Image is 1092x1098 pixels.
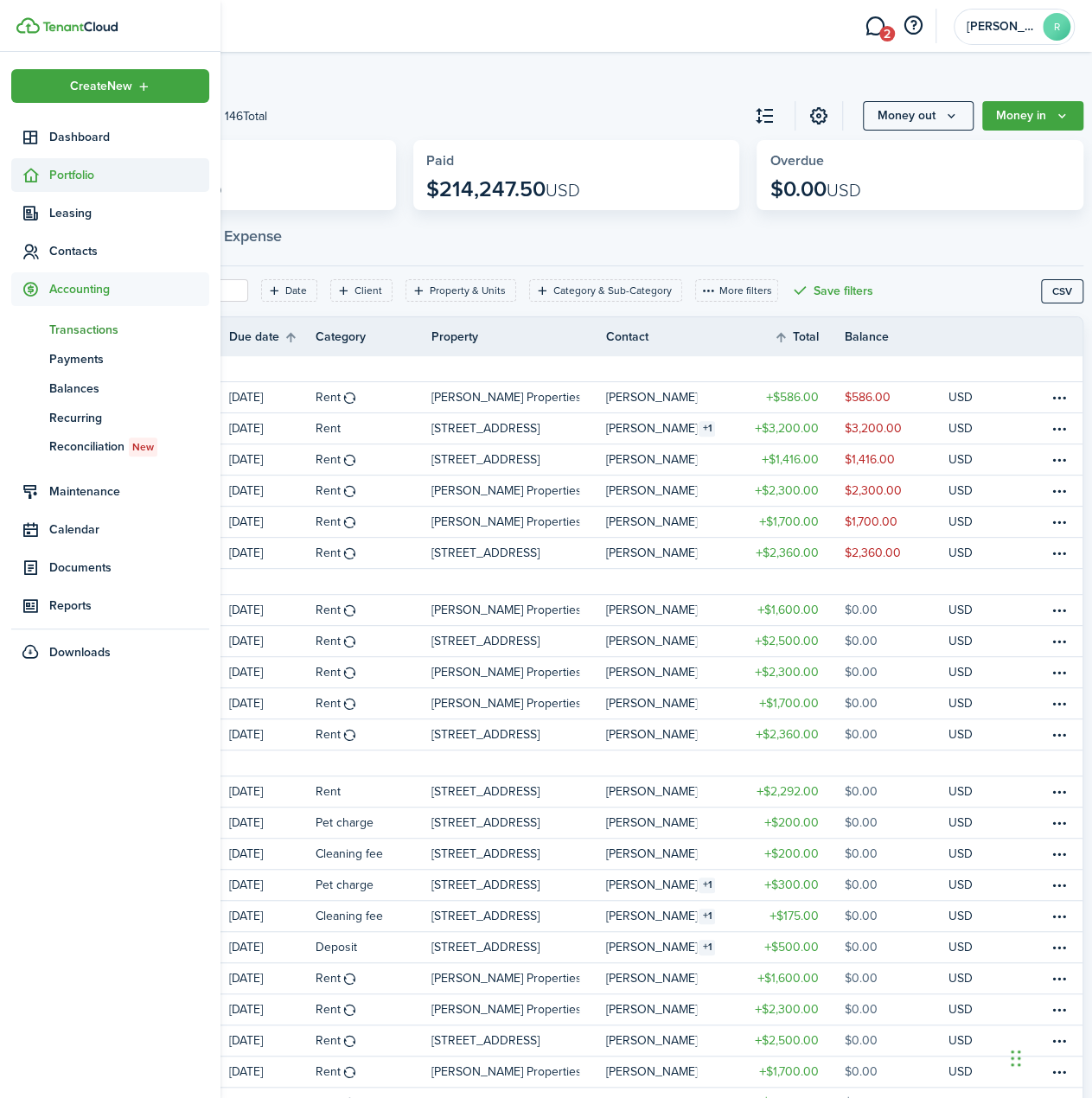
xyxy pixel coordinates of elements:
a: Messaging [859,4,891,48]
a: $0.00 [845,963,948,993]
a: USD [948,901,996,931]
p: USD [948,482,973,500]
p: [DATE] [229,845,263,863]
p: [PERSON_NAME] Properties Unit #2 [431,388,579,406]
table-amount-title: $1,600.00 [757,969,819,987]
p: USD [948,601,973,619]
a: [PERSON_NAME] Properties Unit #2 [431,382,605,412]
table-amount-title: $175.00 [770,907,819,925]
p: USD [948,388,973,406]
table-profile-info-text: [PERSON_NAME] [605,666,697,680]
a: Rent [316,507,431,537]
a: [DATE] [229,932,316,962]
a: $1,700.00 [741,507,845,537]
a: USD [948,626,996,656]
table-amount-description: $0.00 [845,725,878,744]
th: Sort [774,327,845,348]
table-amount-description: $2,300.00 [845,482,902,500]
a: [PERSON_NAME] Properties Unit #2 [431,595,605,625]
a: $0.00 [845,776,948,807]
a: USD [948,444,996,475]
table-amount-description: $3,200.00 [845,419,902,437]
a: [DATE] [229,657,316,687]
a: $2,360.00 [741,538,845,568]
button: Money in [982,101,1083,131]
a: USD [948,413,996,444]
a: $1,416.00 [845,444,948,475]
a: [DATE] [229,595,316,625]
a: $0.00 [845,626,948,656]
span: Transactions [49,321,209,339]
filter-tag: Open filter [330,279,393,302]
p: [DATE] [229,969,263,987]
a: Transactions [11,315,209,344]
button: Open menu [982,101,1083,131]
p: [DATE] [229,782,263,801]
a: $3,200.00 [741,413,845,444]
a: [DATE] [229,870,316,900]
filter-tag-label: Category & Sub-Category [553,283,672,298]
a: USD [948,595,996,625]
a: [STREET_ADDRESS] [431,808,605,838]
a: [STREET_ADDRESS] [431,444,605,475]
table-info-title: Rent [316,782,341,801]
table-profile-info-text: [PERSON_NAME] [605,728,697,742]
table-amount-description: $0.00 [845,845,878,863]
table-amount-description: $586.00 [845,388,891,406]
a: [DATE] [229,444,316,475]
p: [PERSON_NAME] Properties Unit #3 [431,513,579,531]
table-profile-info-text: [PERSON_NAME] [605,785,697,799]
p: [STREET_ADDRESS] [431,544,540,562]
table-info-title: Rent [316,663,341,681]
table-amount-description: $0.00 [845,694,878,712]
table-info-title: Cleaning fee [316,845,383,863]
a: [DATE] [229,476,316,506]
a: [DATE] [229,839,316,869]
table-info-title: Rent [316,482,341,500]
a: ReconciliationNew [11,432,209,462]
table-info-title: [PERSON_NAME] [605,419,697,437]
table-profile-info-text: [PERSON_NAME] [605,697,697,711]
a: $0.00 [845,595,948,625]
widget-stats-title: Paid [426,153,727,169]
a: [PERSON_NAME] [605,963,741,993]
table-counter: 1 [699,421,715,437]
a: [PERSON_NAME] [605,808,741,838]
span: New [132,439,154,455]
a: Dashboard [11,120,209,154]
a: [PERSON_NAME] [605,382,741,412]
a: $0.00 [845,870,948,900]
table-profile-info-text: [PERSON_NAME] [605,847,697,861]
a: [PERSON_NAME] [605,538,741,568]
p: [DATE] [229,544,263,562]
a: [STREET_ADDRESS] [431,776,605,807]
a: [STREET_ADDRESS] [431,538,605,568]
filter-tag-label: Property & Units [430,283,506,298]
table-amount-title: $2,300.00 [755,482,819,500]
table-profile-info-text: [PERSON_NAME] [605,603,697,617]
p: [STREET_ADDRESS] [431,782,540,801]
table-amount-title: $1,600.00 [757,601,819,619]
table-info-title: Rent [316,694,341,712]
table-amount-title: $1,416.00 [762,450,819,469]
button: CSV [1041,279,1083,303]
table-counter: 1 [699,940,715,955]
table-info-title: Rent [316,969,341,987]
a: USD [948,932,996,962]
a: Rent [316,476,431,506]
a: Balances [11,373,209,403]
table-amount-title: $1,700.00 [759,513,819,531]
a: USD [948,657,996,687]
p: [STREET_ADDRESS] [431,450,540,469]
p: USD [948,632,973,650]
table-info-title: [PERSON_NAME] [605,907,697,925]
p: [DATE] [229,632,263,650]
span: Recurring [49,409,209,427]
table-profile-info-text: [PERSON_NAME] [605,515,697,529]
a: Cleaning fee [316,901,431,931]
button: Open menu [863,101,974,131]
table-profile-info-text: [PERSON_NAME] [605,546,697,560]
a: $0.00 [845,657,948,687]
table-amount-title: $200.00 [764,814,819,832]
a: [PERSON_NAME] [605,688,741,718]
